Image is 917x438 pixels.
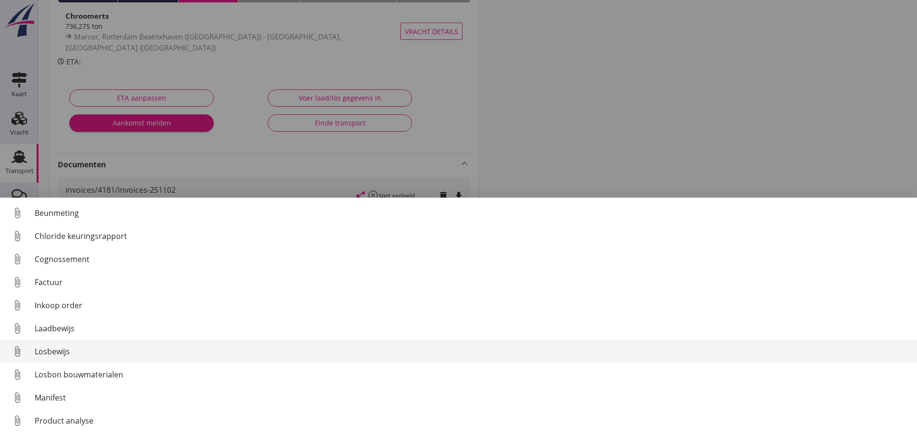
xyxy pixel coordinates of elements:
[35,230,909,242] div: Chloride keuringsrapport
[35,346,909,357] div: Losbewijs
[10,275,25,290] i: attach_file
[35,392,909,403] div: Manifest
[35,369,909,380] div: Losbon bouwmaterialen
[35,253,909,265] div: Cognossement
[10,413,25,428] i: attach_file
[35,300,909,311] div: Inkoop order
[10,390,25,405] i: attach_file
[35,415,909,426] div: Product analyse
[35,276,909,288] div: Factuur
[10,344,25,359] i: attach_file
[10,251,25,267] i: attach_file
[10,298,25,313] i: attach_file
[10,205,25,221] i: attach_file
[35,207,909,219] div: Beunmeting
[10,321,25,336] i: attach_file
[10,367,25,382] i: attach_file
[10,228,25,244] i: attach_file
[35,323,909,334] div: Laadbewijs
